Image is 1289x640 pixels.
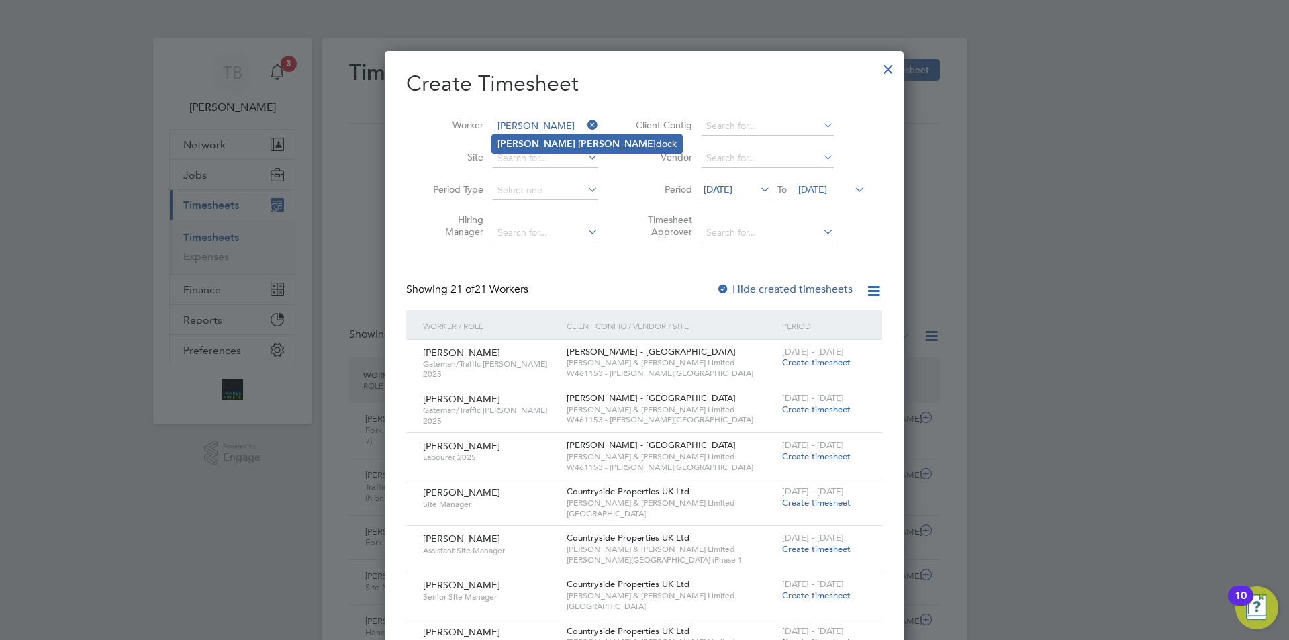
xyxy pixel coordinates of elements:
span: [PERSON_NAME] & [PERSON_NAME] Limited [567,357,775,368]
span: Site Manager [423,499,557,510]
label: Period [632,183,692,195]
span: To [773,181,791,198]
label: Vendor [632,151,692,163]
input: Search for... [493,149,598,168]
div: Client Config / Vendor / Site [563,310,779,341]
span: [DATE] - [DATE] [782,532,844,543]
input: Search for... [493,117,598,136]
span: Gateman/Traffic [PERSON_NAME] 2025 [423,405,557,426]
label: Period Type [423,183,483,195]
span: [PERSON_NAME] [423,533,500,545]
span: Countryside Properties UK Ltd [567,532,689,543]
div: 10 [1235,596,1247,613]
span: [PERSON_NAME] & [PERSON_NAME] Limited [567,451,775,462]
label: Timesheet Approver [632,214,692,238]
span: [PERSON_NAME][GEOGRAPHIC_DATA] (Phase 1 [567,555,775,565]
span: [DATE] [798,183,827,195]
span: Create timesheet [782,543,851,555]
div: Period [779,310,869,341]
label: Worker [423,119,483,131]
span: [PERSON_NAME] & [PERSON_NAME] Limited [567,590,775,601]
span: W461153 - [PERSON_NAME][GEOGRAPHIC_DATA] [567,414,775,425]
span: Countryside Properties UK Ltd [567,578,689,590]
span: Create timesheet [782,497,851,508]
span: [DATE] - [DATE] [782,486,844,497]
span: Countryside Properties UK Ltd [567,486,689,497]
span: [GEOGRAPHIC_DATA] [567,508,775,519]
li: dock [492,135,682,153]
span: [DATE] - [DATE] [782,346,844,357]
input: Search for... [702,117,834,136]
span: [PERSON_NAME] [423,579,500,591]
label: Site [423,151,483,163]
span: Assistant Site Manager [423,545,557,556]
b: [PERSON_NAME] [497,138,575,150]
div: Worker / Role [420,310,563,341]
span: [PERSON_NAME] & [PERSON_NAME] Limited [567,498,775,508]
label: Hiring Manager [423,214,483,238]
span: [PERSON_NAME] - [GEOGRAPHIC_DATA] [567,439,736,451]
input: Search for... [493,224,598,242]
span: Create timesheet [782,451,851,462]
span: [DATE] [704,183,732,195]
span: [PERSON_NAME] - [GEOGRAPHIC_DATA] [567,392,736,404]
input: Select one [493,181,598,200]
span: [PERSON_NAME] & [PERSON_NAME] Limited [567,544,775,555]
label: Hide created timesheets [716,283,853,296]
span: Gateman/Traffic [PERSON_NAME] 2025 [423,359,557,379]
span: Senior Site Manager [423,592,557,602]
span: [PERSON_NAME] & [PERSON_NAME] Limited [567,404,775,415]
span: [DATE] - [DATE] [782,578,844,590]
input: Search for... [702,149,834,168]
span: [PERSON_NAME] [423,347,500,359]
span: [PERSON_NAME] [423,440,500,452]
span: Create timesheet [782,404,851,415]
span: [PERSON_NAME] - [GEOGRAPHIC_DATA] [567,346,736,357]
h2: Create Timesheet [406,70,882,98]
label: Client Config [632,119,692,131]
span: W461153 - [PERSON_NAME][GEOGRAPHIC_DATA] [567,462,775,473]
span: Create timesheet [782,590,851,601]
span: [DATE] - [DATE] [782,439,844,451]
span: [PERSON_NAME] [423,486,500,498]
span: Labourer 2025 [423,452,557,463]
span: Create timesheet [782,357,851,368]
span: [PERSON_NAME] [423,626,500,638]
b: [PERSON_NAME] [578,138,656,150]
div: Showing [406,283,531,297]
span: [DATE] - [DATE] [782,392,844,404]
span: Countryside Properties UK Ltd [567,625,689,637]
span: W461153 - [PERSON_NAME][GEOGRAPHIC_DATA] [567,368,775,379]
span: 21 of [450,283,475,296]
span: [PERSON_NAME] [423,393,500,405]
span: [GEOGRAPHIC_DATA] [567,601,775,612]
span: 21 Workers [450,283,528,296]
span: [DATE] - [DATE] [782,625,844,637]
input: Search for... [702,224,834,242]
button: Open Resource Center, 10 new notifications [1235,586,1278,629]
